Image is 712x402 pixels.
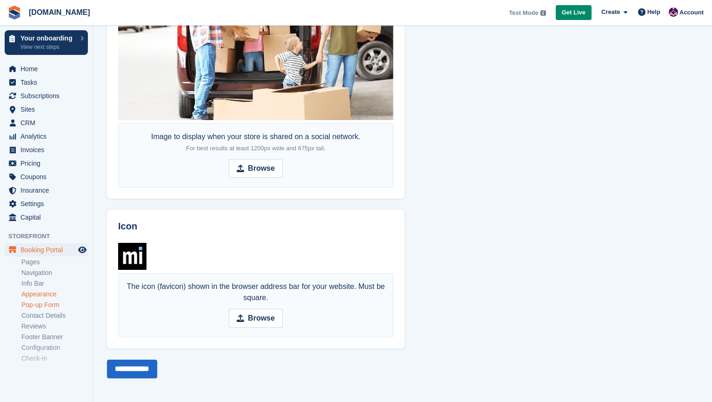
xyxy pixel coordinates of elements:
a: menu [5,184,88,197]
a: [DOMAIN_NAME] [25,5,94,20]
a: menu [5,143,88,156]
a: Navigation [21,268,88,277]
h2: Icon [118,221,393,232]
a: Appearance [21,290,88,299]
span: Get Live [562,8,586,17]
a: Pop-up Form [21,301,88,309]
span: Help [647,7,660,17]
span: Sites [20,103,76,116]
span: Tasks [20,76,76,89]
a: Preview store [77,244,88,255]
a: menu [5,170,88,183]
a: Footer Banner [21,333,88,342]
span: Coupons [20,170,76,183]
span: For best results at least 1200px wide and 675px tall. [186,145,326,152]
span: Test Mode [509,8,538,18]
span: Booking Portal [20,243,76,256]
div: Image to display when your store is shared on a social network. [151,131,360,154]
span: Settings [20,197,76,210]
a: Configuration [21,343,88,352]
span: Home [20,62,76,75]
a: menu [5,62,88,75]
a: Pages [21,258,88,267]
strong: Browse [248,313,275,324]
span: Storefront [8,232,93,241]
a: menu [5,157,88,170]
a: menu [5,116,88,129]
a: Check-in [21,354,88,363]
span: Invoices [20,143,76,156]
a: Your onboarding View next steps [5,30,88,55]
span: Insurance [20,184,76,197]
img: stora-icon-8386f47178a22dfd0bd8f6a31ec36ba5ce8667c1dd55bd0f319d3a0aa187defe.svg [7,6,21,20]
input: Browse [229,159,283,178]
a: Get Live [556,5,592,20]
a: menu [5,103,88,116]
a: menu [5,76,88,89]
span: Pricing [20,157,76,170]
a: menu [5,211,88,224]
span: Capital [20,211,76,224]
strong: Browse [248,163,275,174]
img: ikona-misterbox.png [118,243,146,270]
a: Contact Details [21,311,88,320]
img: icon-info-grey-7440780725fd019a000dd9b08b2336e03edf1995a4989e88bcd33f0948082b44.svg [540,10,546,16]
a: menu [5,197,88,210]
p: View next steps [20,43,76,51]
a: Reviews [21,322,88,331]
img: Anna Žambůrková [669,7,678,17]
span: Create [601,7,620,17]
div: The icon (favicon) shown in the browser address bar for your website. Must be square. [123,281,388,303]
p: Your onboarding [20,35,76,41]
a: menu [5,89,88,102]
a: menu [5,130,88,143]
input: Browse [229,309,283,328]
span: Subscriptions [20,89,76,102]
span: Account [679,8,704,17]
a: Info Bar [21,279,88,288]
span: CRM [20,116,76,129]
a: menu [5,243,88,256]
span: Analytics [20,130,76,143]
